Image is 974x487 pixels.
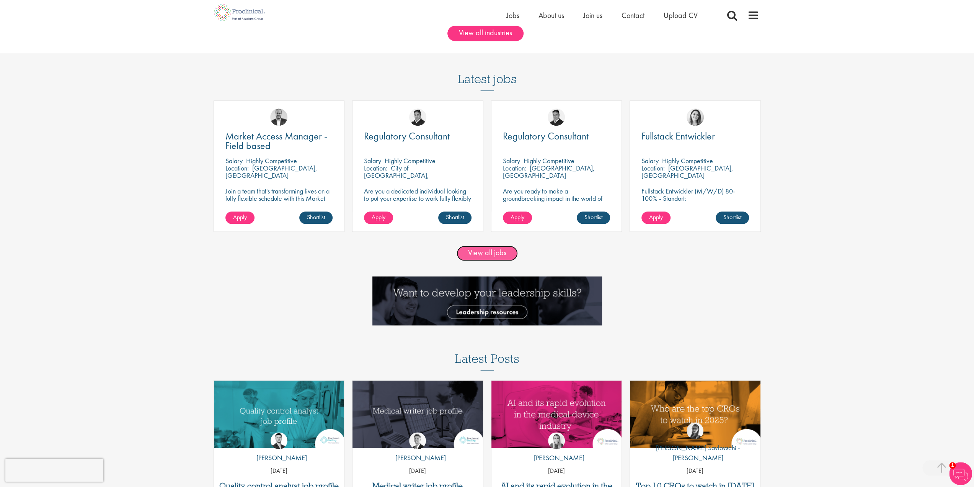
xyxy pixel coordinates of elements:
[503,164,595,180] p: [GEOGRAPHIC_DATA], [GEOGRAPHIC_DATA]
[503,164,526,172] span: Location:
[455,352,519,371] h3: Latest Posts
[641,156,659,165] span: Salary
[270,108,287,126] img: Aitor Melia
[457,246,518,261] a: View all jobs
[630,422,760,466] a: Theodora Savlovschi - Wicks [PERSON_NAME] Savlovschi - [PERSON_NAME]
[364,212,393,224] a: Apply
[528,432,584,467] a: Hannah Burke [PERSON_NAME]
[352,380,483,448] img: Medical writer job profile
[372,296,602,304] a: Want to develop your leadership skills? See our Leadership Resources
[503,156,520,165] span: Salary
[491,467,622,476] p: [DATE]
[503,131,610,141] a: Regulatory Consultant
[251,453,307,463] p: [PERSON_NAME]
[409,432,426,449] img: George Watson
[687,422,703,439] img: Theodora Savlovschi - Wicks
[246,156,297,165] p: Highly Competitive
[251,432,307,467] a: Joshua Godden [PERSON_NAME]
[662,156,713,165] p: Highly Competitive
[641,131,749,141] a: Fullstack Entwickler
[225,131,333,151] a: Market Access Manager - Field based
[630,443,760,462] p: [PERSON_NAME] Savlovschi - [PERSON_NAME]
[949,462,956,469] span: 1
[503,187,610,224] p: Are you ready to make a groundbreaking impact in the world of biotechnology? Join a growing compa...
[372,213,385,221] span: Apply
[528,453,584,463] p: [PERSON_NAME]
[364,164,387,172] span: Location:
[364,130,450,143] span: Regulatory Consultant
[225,130,327,152] span: Market Access Manager - Field based
[524,156,574,165] p: Highly Competitive
[664,10,698,20] a: Upload CV
[225,156,243,165] span: Salary
[622,10,644,20] a: Contact
[538,10,564,20] a: About us
[364,187,472,224] p: Are you a dedicated individual looking to put your expertise to work fully flexibly in a remote p...
[225,164,249,172] span: Location:
[641,130,715,143] span: Fullstack Entwickler
[491,380,622,448] a: Link to a post
[548,108,565,126] img: Peter Duvall
[641,164,733,180] p: [GEOGRAPHIC_DATA], [GEOGRAPHIC_DATA]
[352,467,483,476] p: [DATE]
[548,432,565,449] img: Hannah Burke
[511,213,524,221] span: Apply
[214,380,344,448] img: quality control analyst job profile
[390,432,446,467] a: George Watson [PERSON_NAME]
[641,187,749,224] p: Fullstack Entwickler (M/W/D) 80-100% - Standort: [GEOGRAPHIC_DATA], [GEOGRAPHIC_DATA] - Arbeitsze...
[409,108,426,126] img: Peter Duvall
[630,380,760,448] a: Link to a post
[583,10,602,20] a: Join us
[214,467,344,476] p: [DATE]
[225,187,333,209] p: Join a team that's transforming lives on a fully flexible schedule with this Market Access Manage...
[491,380,622,448] img: AI and Its Impact on the Medical Device Industry | Proclinical
[364,156,381,165] span: Salary
[641,164,665,172] span: Location:
[364,131,472,141] a: Regulatory Consultant
[630,467,760,476] p: [DATE]
[630,380,760,448] img: Top 10 CROs 2025 | Proclinical
[214,380,344,448] a: Link to a post
[447,26,524,41] a: View all industries
[5,459,103,482] iframe: reCAPTCHA
[299,212,333,224] a: Shortlist
[225,164,317,180] p: [GEOGRAPHIC_DATA], [GEOGRAPHIC_DATA]
[438,212,472,224] a: Shortlist
[649,213,663,221] span: Apply
[503,130,589,143] span: Regulatory Consultant
[716,212,749,224] a: Shortlist
[385,156,436,165] p: Highly Competitive
[949,462,972,485] img: Chatbot
[577,212,610,224] a: Shortlist
[506,10,519,20] a: Jobs
[641,212,671,224] a: Apply
[687,108,704,126] img: Nur Ergiydiren
[458,53,517,91] h3: Latest jobs
[225,212,255,224] a: Apply
[352,380,483,448] a: Link to a post
[364,164,429,187] p: City of [GEOGRAPHIC_DATA], [GEOGRAPHIC_DATA]
[390,453,446,463] p: [PERSON_NAME]
[271,432,287,449] img: Joshua Godden
[503,212,532,224] a: Apply
[372,276,602,325] img: Want to develop your leadership skills? See our Leadership Resources
[233,213,247,221] span: Apply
